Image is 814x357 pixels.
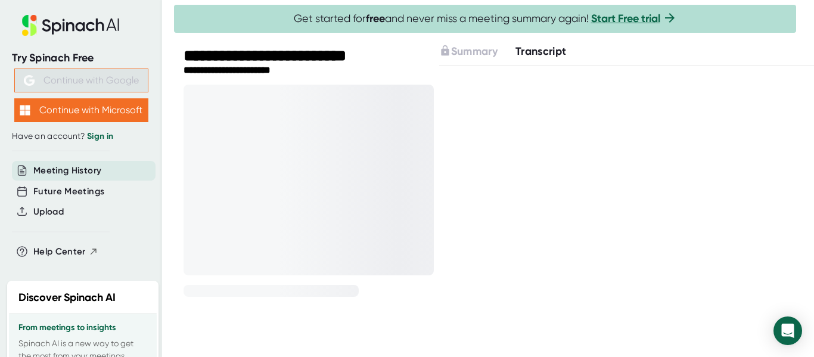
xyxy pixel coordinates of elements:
a: Sign in [87,131,113,141]
div: Have an account? [12,131,150,142]
button: Continue with Google [14,69,148,92]
div: Upgrade to access [439,44,515,60]
span: Get started for and never miss a meeting summary again! [294,12,677,26]
img: Aehbyd4JwY73AAAAAElFTkSuQmCC [24,75,35,86]
button: Meeting History [33,164,101,178]
div: Open Intercom Messenger [773,316,802,345]
h3: From meetings to insights [18,323,147,333]
b: free [366,12,385,25]
button: Upload [33,205,64,219]
span: Transcript [515,45,567,58]
a: Start Free trial [591,12,660,25]
button: Help Center [33,245,98,259]
button: Transcript [515,44,567,60]
div: Try Spinach Free [12,51,150,65]
button: Continue with Microsoft [14,98,148,122]
button: Summary [439,44,498,60]
h2: Discover Spinach AI [18,290,116,306]
button: Future Meetings [33,185,104,198]
span: Help Center [33,245,86,259]
span: Summary [451,45,498,58]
